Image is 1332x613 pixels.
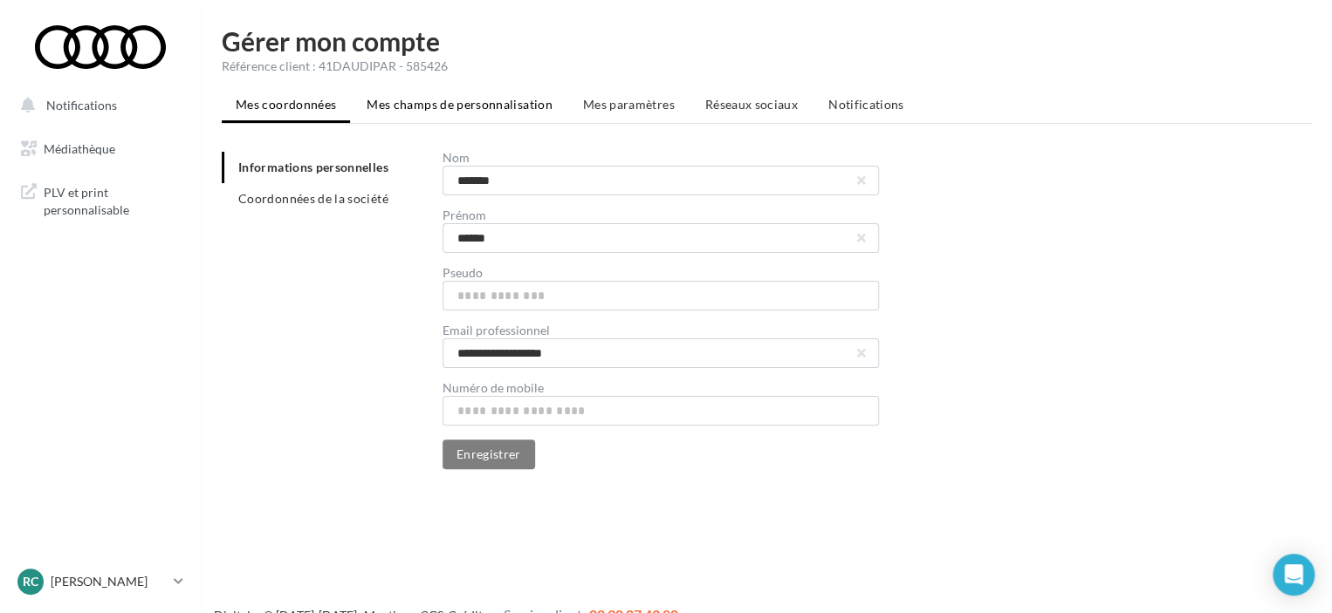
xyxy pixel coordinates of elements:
span: Mes paramètres [583,97,675,112]
span: Notifications [46,98,117,112]
span: Notifications [828,97,904,112]
div: Numéro de mobile [443,382,879,394]
button: Notifications [10,87,183,124]
div: Nom [443,152,879,164]
span: Coordonnées de la société [238,191,388,206]
button: Enregistrer [443,439,535,469]
p: [PERSON_NAME] [51,573,167,590]
div: Open Intercom Messenger [1273,554,1315,596]
a: RC [PERSON_NAME] [14,565,187,598]
span: Mes champs de personnalisation [367,97,553,112]
a: PLV et print personnalisable [10,174,190,225]
div: Email professionnel [443,324,879,337]
span: PLV et print personnalisable [44,180,180,218]
span: RC [23,573,38,590]
div: Prénom [443,209,879,221]
a: Médiathèque [10,131,190,167]
h1: Gérer mon compte [222,28,1311,54]
div: Pseudo [443,267,879,279]
div: Référence client : 41DAUDIPAR - 585426 [222,58,1311,75]
span: Médiathèque [44,141,115,156]
span: Réseaux sociaux [705,97,798,112]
